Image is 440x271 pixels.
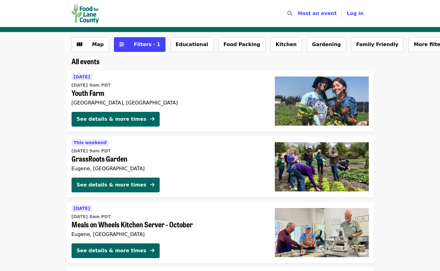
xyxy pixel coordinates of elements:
[134,41,160,47] span: Filters · 1
[72,166,265,171] div: Eugene, [GEOGRAPHIC_DATA]
[296,6,301,21] input: Search
[72,112,160,127] button: See details & more times
[77,41,82,47] i: map icon
[72,231,265,237] div: Eugene, [GEOGRAPHIC_DATA]
[67,71,374,132] a: See details for "Youth Farm"
[287,10,292,16] i: search icon
[150,248,154,253] i: arrow-right icon
[347,10,364,16] span: Log in
[72,88,265,97] span: Youth Farm
[72,154,265,163] span: GrassRoots Garden
[72,220,265,229] span: Meals on Wheels Kitchen Server - October
[72,243,160,258] button: See details & more times
[298,10,337,16] a: Host an event
[150,116,154,122] i: arrow-right icon
[275,208,369,257] img: Meals on Wheels Kitchen Server - October organized by Food for Lane County
[67,136,374,197] a: See details for "GrassRoots Garden"
[72,37,109,52] button: Show map view
[67,202,374,263] a: See details for "Meals on Wheels Kitchen Server - October"
[77,181,146,189] div: See details & more times
[275,142,369,191] img: GrassRoots Garden organized by Food for Lane County
[275,77,369,126] img: Youth Farm organized by Food for Lane County
[77,116,146,123] div: See details & more times
[307,37,346,52] button: Gardening
[170,37,213,52] button: Educational
[74,74,90,79] span: [DATE]
[218,37,266,52] button: Food Packing
[114,37,165,52] button: Filters (1 selected)
[74,206,90,211] span: [DATE]
[72,214,111,220] time: [DATE] 8am PDT
[74,140,107,145] span: This weekend
[72,100,265,106] div: [GEOGRAPHIC_DATA], [GEOGRAPHIC_DATA]
[119,41,124,47] i: sliders-h icon
[72,56,99,66] span: All events
[150,182,154,188] i: arrow-right icon
[92,41,104,47] span: Map
[342,7,368,20] button: Log in
[72,148,111,154] time: [DATE] 9am PDT
[72,4,99,23] img: Food for Lane County - Home
[72,82,111,88] time: [DATE] 9am PDT
[271,37,302,52] button: Kitchen
[351,37,403,52] button: Family Friendly
[72,178,160,192] button: See details & more times
[77,247,146,254] div: See details & more times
